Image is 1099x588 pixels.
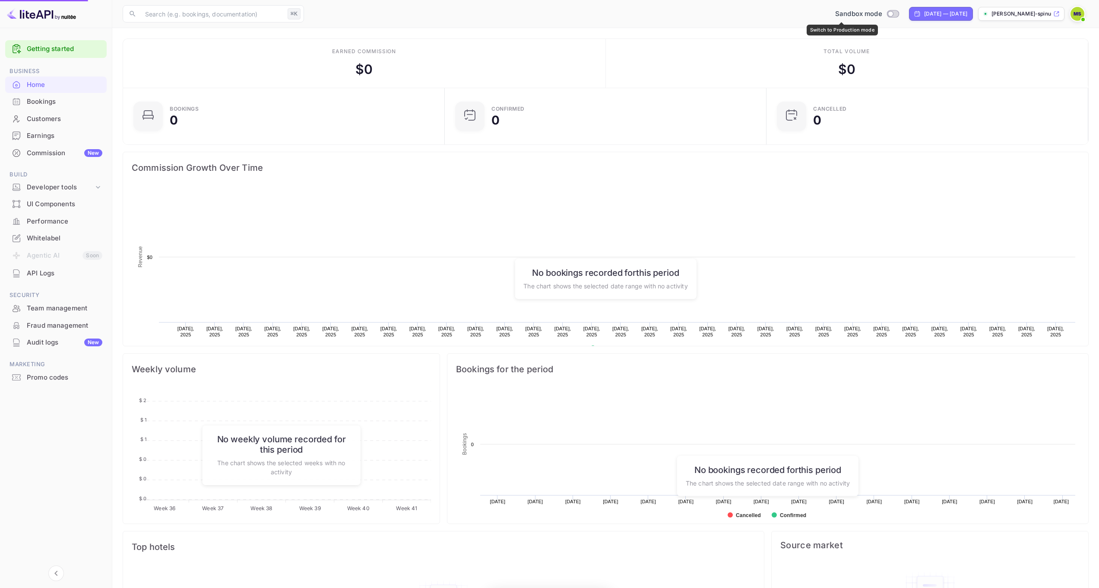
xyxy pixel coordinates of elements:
div: Getting started [5,40,107,58]
text: [DATE] [1054,499,1069,504]
a: Fraud management [5,317,107,333]
text: [DATE], 2025 [786,326,803,337]
div: $ 0 [838,60,855,79]
div: Audit logsNew [5,334,107,351]
text: [DATE], 2025 [757,326,774,337]
img: LiteAPI logo [7,7,76,21]
text: [DATE], 2025 [177,326,194,337]
div: 0 [491,114,500,126]
a: Promo codes [5,369,107,385]
div: Whitelabel [5,230,107,247]
text: [DATE] [716,499,732,504]
text: [DATE], 2025 [670,326,687,337]
div: Confirmed [491,106,525,112]
h6: No weekly volume recorded for this period [211,434,352,455]
h6: No bookings recorded for this period [523,267,687,278]
text: [DATE] [565,499,581,504]
text: [DATE], 2025 [903,326,919,337]
div: Commission [27,148,102,158]
text: [DATE], 2025 [1018,326,1035,337]
text: [DATE], 2025 [323,326,339,337]
a: Whitelabel [5,230,107,246]
p: The chart shows the selected date range with no activity [686,478,850,487]
a: Audit logsNew [5,334,107,350]
text: [DATE], 2025 [989,326,1006,337]
div: New [84,149,102,157]
tspan: $ 0 [139,495,146,502]
text: [DATE] [904,499,920,504]
div: Team management [5,300,107,317]
p: The chart shows the selected date range with no activity [523,281,687,290]
div: New [84,339,102,346]
a: Bookings [5,93,107,109]
tspan: $ 0 [139,456,146,462]
text: [DATE], 2025 [438,326,455,337]
text: [DATE], 2025 [554,326,571,337]
a: Performance [5,213,107,229]
div: 0 [813,114,821,126]
tspan: Week 39 [299,505,321,511]
a: Earnings [5,128,107,144]
div: UI Components [5,196,107,213]
div: $ 0 [355,60,373,79]
div: 0 [170,114,178,126]
h6: No bookings recorded for this period [686,464,850,475]
text: [DATE], 2025 [496,326,513,337]
span: Source market [780,540,1080,550]
div: UI Components [27,199,102,209]
text: [DATE], 2025 [467,326,484,337]
text: [DATE] [490,499,506,504]
tspan: Week 36 [154,505,175,511]
text: [DATE] [754,499,769,504]
text: [DATE], 2025 [583,326,600,337]
tspan: $ 2 [139,397,146,403]
text: Revenue [137,246,143,267]
span: Security [5,291,107,300]
input: Search (e.g. bookings, documentation) [140,5,284,22]
div: Home [5,77,107,93]
p: [PERSON_NAME]-spinu-3d7jd.nui... [991,10,1051,18]
tspan: $ 1 [140,417,146,423]
text: [DATE] [603,499,618,504]
text: Bookings [462,433,468,455]
text: [DATE] [528,499,543,504]
text: [DATE], 2025 [235,326,252,337]
span: Top hotels [132,540,755,554]
text: 0 [471,442,474,447]
div: Whitelabel [27,233,102,243]
text: [DATE], 2025 [612,326,629,337]
div: Earned commission [332,48,396,55]
text: [DATE] [678,499,694,504]
text: [DATE], 2025 [844,326,861,337]
div: Earnings [27,131,102,141]
text: [DATE], 2025 [352,326,368,337]
div: Developer tools [27,182,94,192]
div: Fraud management [27,321,102,331]
div: Performance [5,213,107,230]
text: [DATE], 2025 [409,326,426,337]
button: Collapse navigation [48,566,64,581]
div: Developer tools [5,180,107,195]
div: [DATE] — [DATE] [924,10,967,18]
span: Business [5,67,107,76]
text: [DATE] [829,499,845,504]
a: Team management [5,300,107,316]
text: [DATE], 2025 [931,326,948,337]
div: ⌘K [288,8,301,19]
text: [DATE] [979,499,995,504]
a: Customers [5,111,107,127]
span: Bookings for the period [456,362,1080,376]
text: [DATE], 2025 [641,326,658,337]
div: Bookings [5,93,107,110]
div: Customers [27,114,102,124]
text: [DATE] [867,499,882,504]
img: Marius Spinu [1070,7,1084,21]
div: Earnings [5,128,107,144]
text: [DATE], 2025 [873,326,890,337]
div: Switch to Production mode [807,25,878,35]
div: Total volume [823,48,870,55]
tspan: Week 37 [202,505,224,511]
div: Promo codes [27,373,102,383]
tspan: Week 40 [347,505,370,511]
text: [DATE], 2025 [380,326,397,337]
